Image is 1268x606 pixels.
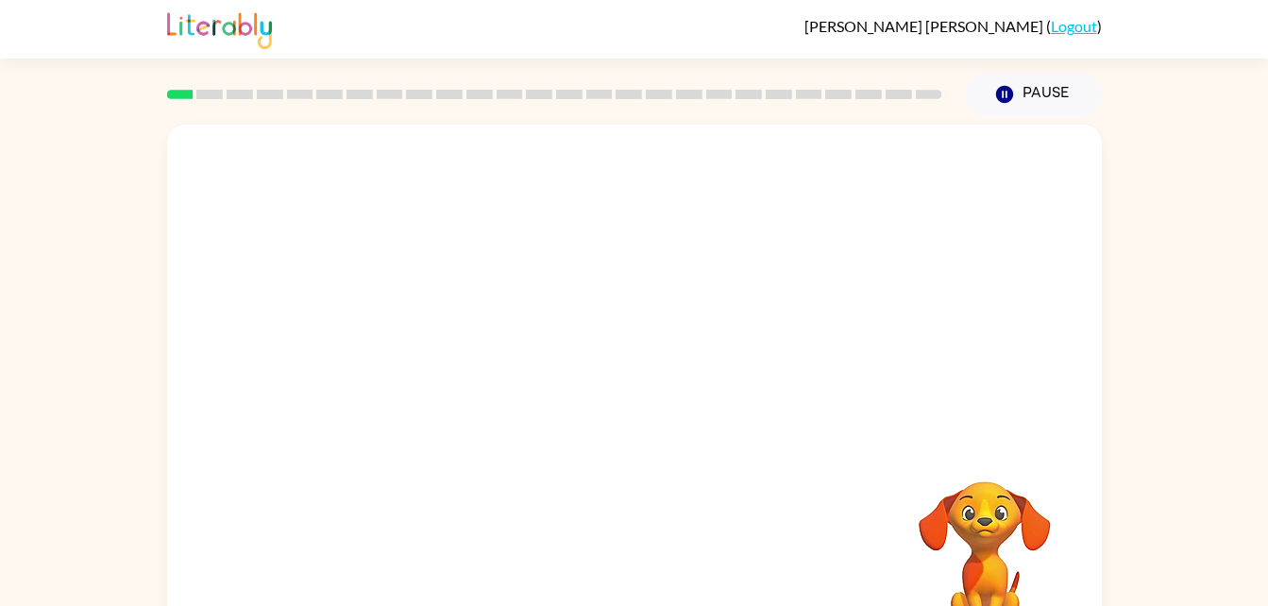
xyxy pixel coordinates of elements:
[167,8,272,49] img: Literably
[1051,17,1097,35] a: Logout
[965,73,1102,116] button: Pause
[804,17,1046,35] span: [PERSON_NAME] [PERSON_NAME]
[804,17,1102,35] div: ( )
